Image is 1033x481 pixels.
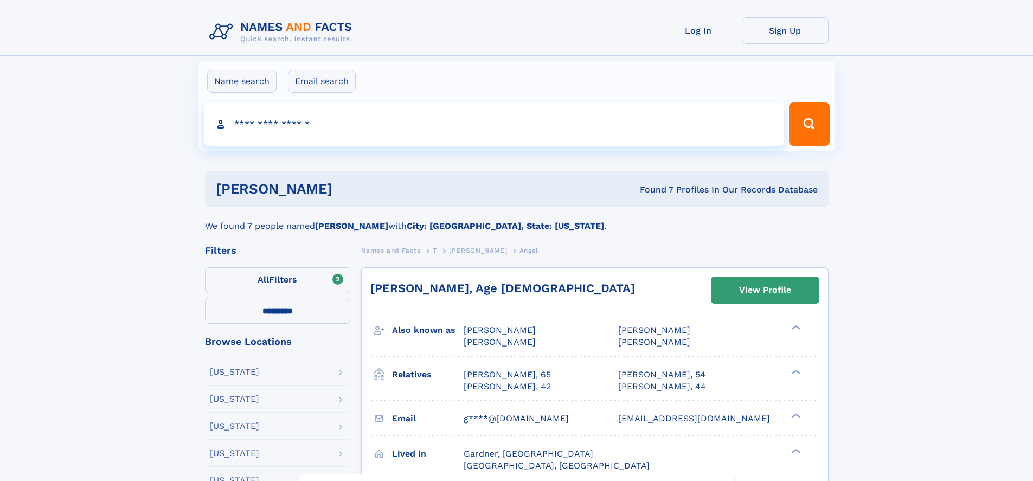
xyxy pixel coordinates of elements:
[205,246,350,255] div: Filters
[210,368,259,376] div: [US_STATE]
[433,247,437,254] span: T
[210,449,259,458] div: [US_STATE]
[739,278,791,303] div: View Profile
[519,247,538,254] span: Angel
[789,102,829,146] button: Search Button
[788,368,801,375] div: ❯
[464,448,593,459] span: Gardner, [GEOGRAPHIC_DATA]
[205,207,829,233] div: We found 7 people named with .
[618,413,770,424] span: [EMAIL_ADDRESS][DOMAIN_NAME]
[788,324,801,331] div: ❯
[361,243,421,257] a: Names and Facts
[433,243,437,257] a: T
[210,395,259,403] div: [US_STATE]
[464,325,536,335] span: [PERSON_NAME]
[258,274,269,285] span: All
[216,182,486,196] h1: [PERSON_NAME]
[392,445,464,463] h3: Lived in
[618,369,705,381] a: [PERSON_NAME], 54
[392,321,464,339] h3: Also known as
[449,247,507,254] span: [PERSON_NAME]
[315,221,388,231] b: [PERSON_NAME]
[711,277,819,303] a: View Profile
[464,337,536,347] span: [PERSON_NAME]
[392,409,464,428] h3: Email
[655,17,742,44] a: Log In
[449,243,507,257] a: [PERSON_NAME]
[205,17,361,47] img: Logo Names and Facts
[288,70,356,93] label: Email search
[205,337,350,347] div: Browse Locations
[486,184,818,196] div: Found 7 Profiles In Our Records Database
[205,267,350,293] label: Filters
[788,412,801,419] div: ❯
[204,102,785,146] input: search input
[464,369,551,381] a: [PERSON_NAME], 65
[392,365,464,384] h3: Relatives
[464,381,551,393] a: [PERSON_NAME], 42
[742,17,829,44] a: Sign Up
[788,447,801,454] div: ❯
[618,381,706,393] a: [PERSON_NAME], 44
[464,460,650,471] span: [GEOGRAPHIC_DATA], [GEOGRAPHIC_DATA]
[618,337,690,347] span: [PERSON_NAME]
[207,70,277,93] label: Name search
[407,221,604,231] b: City: [GEOGRAPHIC_DATA], State: [US_STATE]
[618,325,690,335] span: [PERSON_NAME]
[210,422,259,431] div: [US_STATE]
[370,281,635,295] a: [PERSON_NAME], Age [DEMOGRAPHIC_DATA]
